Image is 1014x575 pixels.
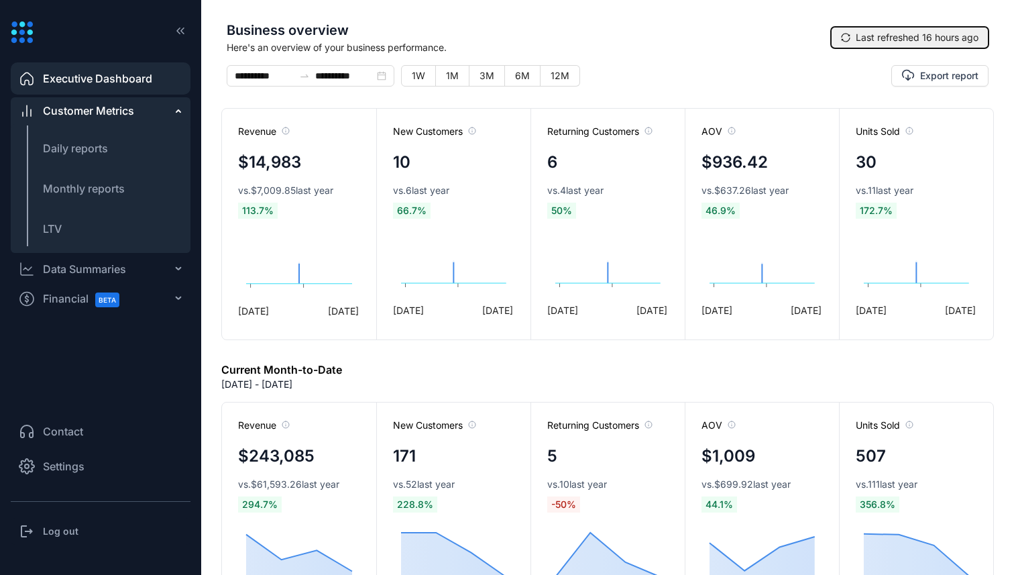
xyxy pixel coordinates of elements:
[547,496,580,513] span: -50 %
[238,478,339,491] span: vs. $61,593.26 last year
[412,70,425,81] span: 1W
[221,362,342,378] h6: Current Month-to-Date
[95,293,119,307] span: BETA
[482,303,513,317] span: [DATE]
[547,303,578,317] span: [DATE]
[636,303,667,317] span: [DATE]
[791,303,822,317] span: [DATE]
[238,125,290,138] span: Revenue
[238,150,301,174] h4: $14,983
[856,444,886,468] h4: 507
[831,27,989,48] button: syncLast refreshed 16 hours ago
[299,70,310,81] span: to
[701,150,768,174] h4: $936.42
[547,184,604,197] span: vs. 4 last year
[393,125,476,138] span: New Customers
[393,303,424,317] span: [DATE]
[856,125,913,138] span: Units Sold
[701,444,755,468] h4: $1,009
[238,203,278,219] span: 113.7 %
[393,478,455,491] span: vs. 52 last year
[547,125,653,138] span: Returning Customers
[238,496,282,513] span: 294.7 %
[856,419,913,432] span: Units Sold
[547,478,607,491] span: vs. 10 last year
[446,70,459,81] span: 1M
[841,33,850,42] span: sync
[43,70,152,87] span: Executive Dashboard
[43,525,78,538] h3: Log out
[43,103,134,119] span: Customer Metrics
[299,70,310,81] span: swap-right
[701,303,732,317] span: [DATE]
[393,184,449,197] span: vs. 6 last year
[920,69,978,83] span: Export report
[43,458,84,474] span: Settings
[701,125,736,138] span: AOV
[856,303,887,317] span: [DATE]
[547,444,557,468] h4: 5
[701,478,791,491] span: vs. $699.92 last year
[43,423,83,439] span: Contact
[238,444,315,468] h4: $243,085
[856,30,978,45] span: Last refreshed 16 hours ago
[43,261,126,277] div: Data Summaries
[891,65,989,87] button: Export report
[43,142,108,155] span: Daily reports
[945,303,976,317] span: [DATE]
[547,419,653,432] span: Returning Customers
[43,222,62,236] span: LTV
[856,203,897,219] span: 172.7 %
[701,184,789,197] span: vs. $637.26 last year
[238,184,333,197] span: vs. $7,009.85 last year
[547,150,557,174] h4: 6
[238,304,269,318] span: [DATE]
[227,40,831,54] span: Here's an overview of your business performance.
[856,478,917,491] span: vs. 111 last year
[393,203,431,219] span: 66.7 %
[221,378,292,391] p: [DATE] - [DATE]
[701,496,737,513] span: 44.1 %
[43,182,125,195] span: Monthly reports
[547,203,576,219] span: 50 %
[238,419,290,432] span: Revenue
[393,150,410,174] h4: 10
[856,496,899,513] span: 356.8 %
[393,419,476,432] span: New Customers
[856,184,913,197] span: vs. 11 last year
[701,419,736,432] span: AOV
[480,70,494,81] span: 3M
[701,203,740,219] span: 46.9 %
[856,150,877,174] h4: 30
[227,20,831,40] span: Business overview
[328,304,359,318] span: [DATE]
[43,284,131,314] span: Financial
[393,444,416,468] h4: 171
[515,70,530,81] span: 6M
[393,496,437,513] span: 228.8 %
[551,70,569,81] span: 12M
